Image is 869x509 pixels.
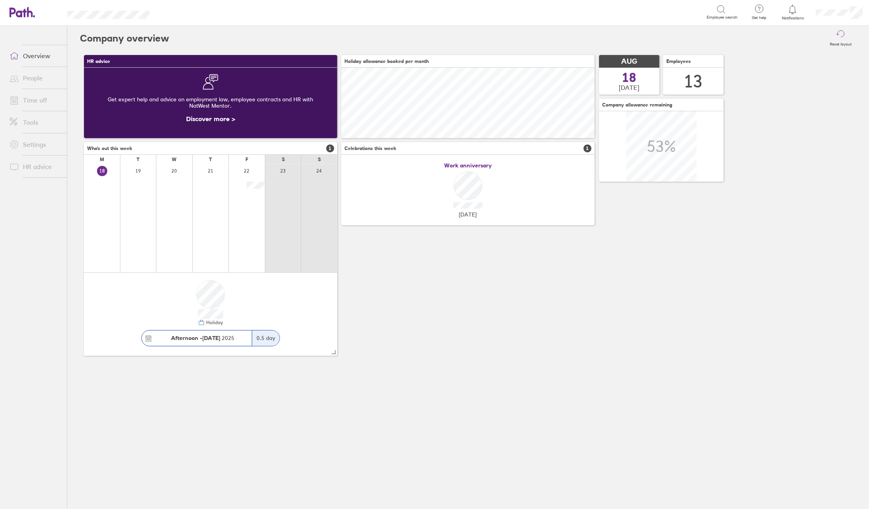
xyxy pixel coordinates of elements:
span: Celebrations this week [344,146,396,151]
div: Holiday [205,320,223,325]
div: T [209,157,212,162]
div: S [318,157,321,162]
div: 13 [684,71,703,91]
span: AUG [622,57,637,66]
div: S [282,157,285,162]
strong: [DATE] [202,334,220,342]
span: [DATE] [459,211,477,218]
span: Notifications [780,16,806,21]
span: Who's out this week [87,146,132,151]
label: Reset layout [825,40,856,47]
a: People [3,70,67,86]
div: Search [171,8,191,15]
div: W [172,157,177,162]
h2: Company overview [80,26,169,51]
div: 0.5 day [252,330,280,346]
a: Time off [3,92,67,108]
a: Overview [3,48,67,64]
a: Settings [3,137,67,152]
span: HR advice [87,59,110,64]
span: 2025 [171,335,234,341]
div: Get expert help and advice on employment law, employee contracts and HR with NatWest Mentor. [90,90,331,115]
span: Get help [746,15,772,20]
button: Reset layout [825,26,856,51]
span: Company allowance remaining [602,102,672,108]
a: Tools [3,114,67,130]
span: Employees [666,59,691,64]
strong: Afternoon - [171,334,202,342]
span: 1 [584,144,591,152]
span: 1 [326,144,334,152]
span: Holiday allowance booked per month [344,59,429,64]
a: Discover more > [186,115,235,123]
span: Employee search [707,15,738,20]
a: HR advice [3,159,67,175]
div: F [245,157,248,162]
span: [DATE] [619,84,640,91]
span: Work anniversary [444,162,492,169]
a: Notifications [780,4,806,21]
div: T [137,157,139,162]
div: M [100,157,104,162]
span: 18 [622,71,637,84]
